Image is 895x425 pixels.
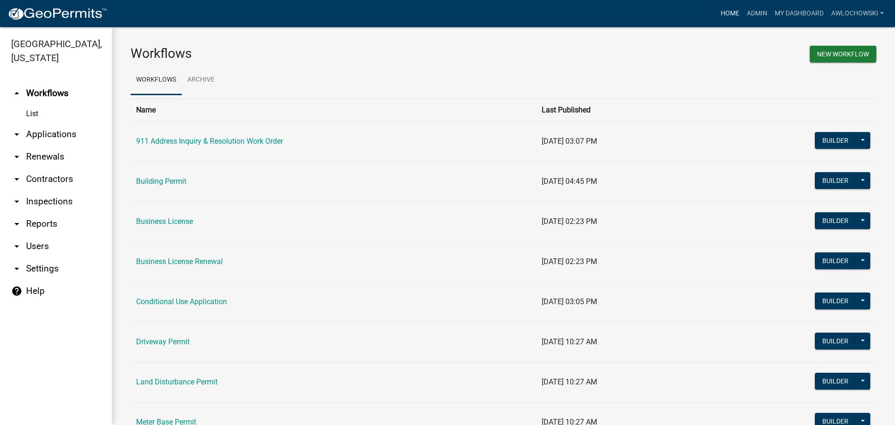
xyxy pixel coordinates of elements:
a: My Dashboard [771,5,827,22]
button: Builder [815,212,856,229]
a: Business License [136,217,193,226]
span: [DATE] 03:07 PM [542,137,597,146]
i: arrow_drop_down [11,218,22,230]
a: 911 Address Inquiry & Resolution Work Order [136,137,283,146]
a: Business License Renewal [136,257,223,266]
span: [DATE] 02:23 PM [542,217,597,226]
button: Builder [815,293,856,309]
a: Admin [743,5,771,22]
a: Building Permit [136,177,186,186]
span: [DATE] 04:45 PM [542,177,597,186]
h3: Workflows [131,46,496,62]
button: Builder [815,333,856,349]
i: arrow_drop_up [11,88,22,99]
i: help [11,286,22,297]
a: awlochowski [827,5,888,22]
button: Builder [815,252,856,269]
i: arrow_drop_down [11,196,22,207]
i: arrow_drop_down [11,129,22,140]
span: [DATE] 03:05 PM [542,297,597,306]
button: Builder [815,132,856,149]
a: Workflows [131,65,182,95]
a: Home [717,5,743,22]
a: Archive [182,65,220,95]
i: arrow_drop_down [11,151,22,162]
span: [DATE] 10:27 AM [542,337,597,346]
span: [DATE] 10:27 AM [542,377,597,386]
a: Conditional Use Application [136,297,227,306]
a: Driveway Permit [136,337,190,346]
button: Builder [815,172,856,189]
button: Builder [815,373,856,390]
i: arrow_drop_down [11,174,22,185]
i: arrow_drop_down [11,263,22,274]
th: Name [131,98,536,121]
button: New Workflow [810,46,876,63]
a: Land Disturbance Permit [136,377,218,386]
span: [DATE] 02:23 PM [542,257,597,266]
th: Last Published [536,98,705,121]
i: arrow_drop_down [11,241,22,252]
